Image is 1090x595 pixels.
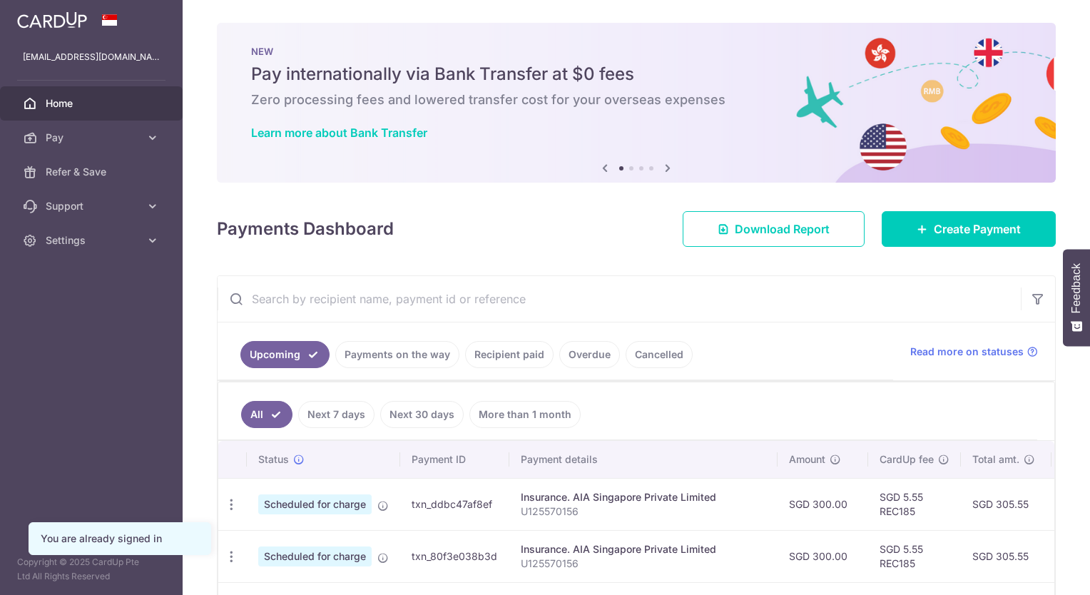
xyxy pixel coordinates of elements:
[335,341,459,368] a: Payments on the way
[868,478,961,530] td: SGD 5.55 REC185
[910,345,1038,359] a: Read more on statuses
[218,276,1021,322] input: Search by recipient name, payment id or reference
[400,530,509,582] td: txn_80f3e038b3d
[910,345,1024,359] span: Read more on statuses
[735,220,830,238] span: Download Report
[972,452,1019,467] span: Total amt.
[380,401,464,428] a: Next 30 days
[251,126,427,140] a: Learn more about Bank Transfer
[882,211,1056,247] a: Create Payment
[46,96,140,111] span: Home
[465,341,554,368] a: Recipient paid
[521,542,766,556] div: Insurance. AIA Singapore Private Limited
[1063,249,1090,346] button: Feedback - Show survey
[46,233,140,248] span: Settings
[17,11,87,29] img: CardUp
[217,216,394,242] h4: Payments Dashboard
[258,546,372,566] span: Scheduled for charge
[258,452,289,467] span: Status
[241,401,292,428] a: All
[469,401,581,428] a: More than 1 month
[240,341,330,368] a: Upcoming
[251,91,1022,108] h6: Zero processing fees and lowered transfer cost for your overseas expenses
[298,401,375,428] a: Next 7 days
[521,490,766,504] div: Insurance. AIA Singapore Private Limited
[961,530,1051,582] td: SGD 305.55
[880,452,934,467] span: CardUp fee
[683,211,865,247] a: Download Report
[400,441,509,478] th: Payment ID
[23,50,160,64] p: [EMAIL_ADDRESS][DOMAIN_NAME]
[789,452,825,467] span: Amount
[251,46,1022,57] p: NEW
[521,556,766,571] p: U125570156
[778,478,868,530] td: SGD 300.00
[868,530,961,582] td: SGD 5.55 REC185
[934,220,1021,238] span: Create Payment
[217,23,1056,183] img: Bank transfer banner
[41,532,199,546] div: You are already signed in
[626,341,693,368] a: Cancelled
[559,341,620,368] a: Overdue
[46,131,140,145] span: Pay
[1070,263,1083,313] span: Feedback
[961,478,1051,530] td: SGD 305.55
[46,165,140,179] span: Refer & Save
[258,494,372,514] span: Scheduled for charge
[400,478,509,530] td: txn_ddbc47af8ef
[521,504,766,519] p: U125570156
[778,530,868,582] td: SGD 300.00
[509,441,778,478] th: Payment details
[46,199,140,213] span: Support
[251,63,1022,86] h5: Pay internationally via Bank Transfer at $0 fees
